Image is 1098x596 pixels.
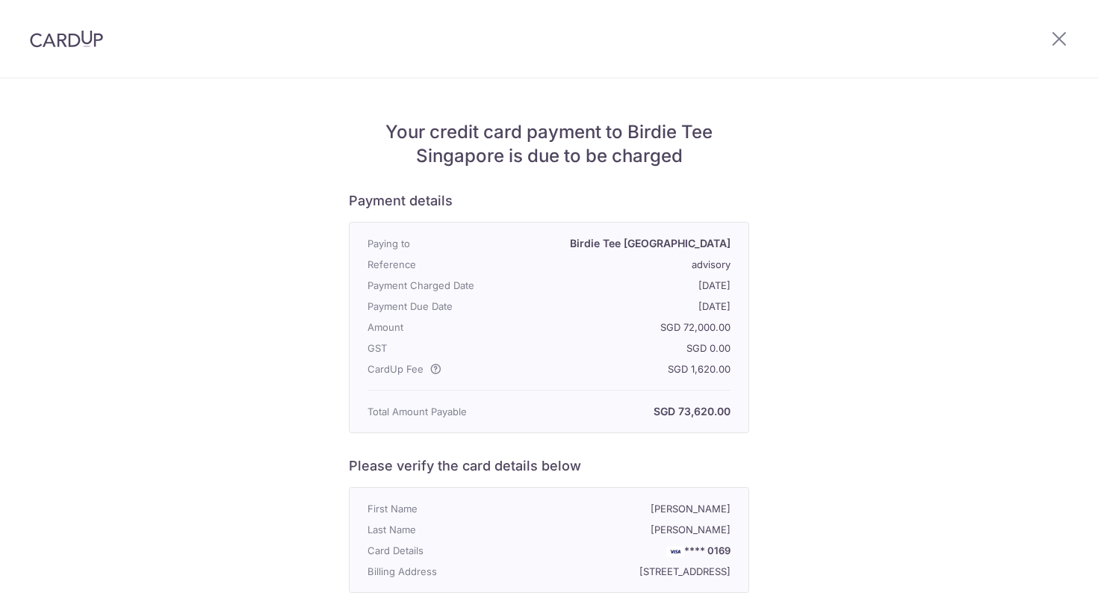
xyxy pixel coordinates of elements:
[367,541,512,559] p: Card Details
[512,562,731,580] p: [STREET_ADDRESS]
[367,276,512,294] p: Payment Charged Date
[512,318,731,336] p: SGD 72,000.00
[367,255,512,273] p: Reference
[512,403,731,420] p: SGD 73,620.00
[349,120,749,168] h5: Your credit card payment to Birdie Tee Singapore is due to be charged
[512,339,731,357] p: SGD 0.00
[512,235,731,252] p: Birdie Tee [GEOGRAPHIC_DATA]
[367,297,512,315] p: Payment Due Date
[30,30,103,48] img: CardUp
[367,339,512,357] p: GST
[367,500,512,518] p: First Name
[349,457,749,475] h6: Please verify the card details below
[367,360,424,378] span: CardUp Fee
[512,297,731,315] p: [DATE]
[367,318,512,336] p: Amount
[512,360,731,378] p: SGD 1,620.00
[367,562,512,580] p: Billing Address
[367,403,512,420] p: Total Amount Payable
[666,546,684,556] img: VISA
[512,255,731,273] p: advisory
[349,192,749,210] h6: Payment details
[367,521,512,538] p: Last Name
[512,500,731,518] p: [PERSON_NAME]
[512,521,731,538] p: [PERSON_NAME]
[512,276,731,294] p: [DATE]
[367,235,512,252] p: Paying to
